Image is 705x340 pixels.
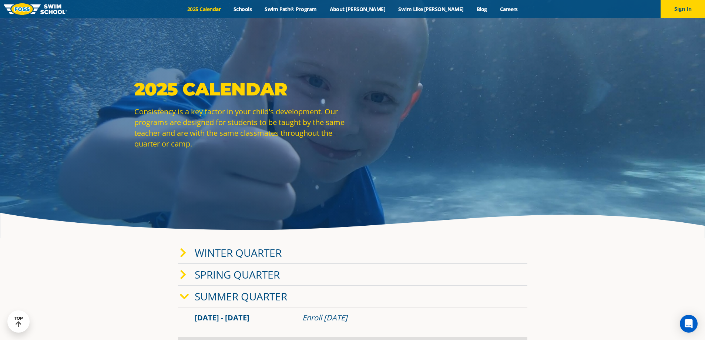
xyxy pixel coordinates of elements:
a: Swim Like [PERSON_NAME] [392,6,470,13]
a: Spring Quarter [195,267,280,282]
a: 2025 Calendar [181,6,227,13]
a: Winter Quarter [195,246,282,260]
p: Consistency is a key factor in your child's development. Our programs are designed for students t... [134,106,349,149]
strong: 2025 Calendar [134,78,287,100]
img: FOSS Swim School Logo [4,3,67,15]
a: Blog [470,6,493,13]
a: About [PERSON_NAME] [323,6,392,13]
div: TOP [14,316,23,327]
a: Summer Quarter [195,289,287,303]
span: [DATE] - [DATE] [195,313,249,323]
div: Enroll [DATE] [302,313,511,323]
a: Schools [227,6,258,13]
div: Open Intercom Messenger [680,315,698,333]
a: Swim Path® Program [258,6,323,13]
a: Careers [493,6,524,13]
